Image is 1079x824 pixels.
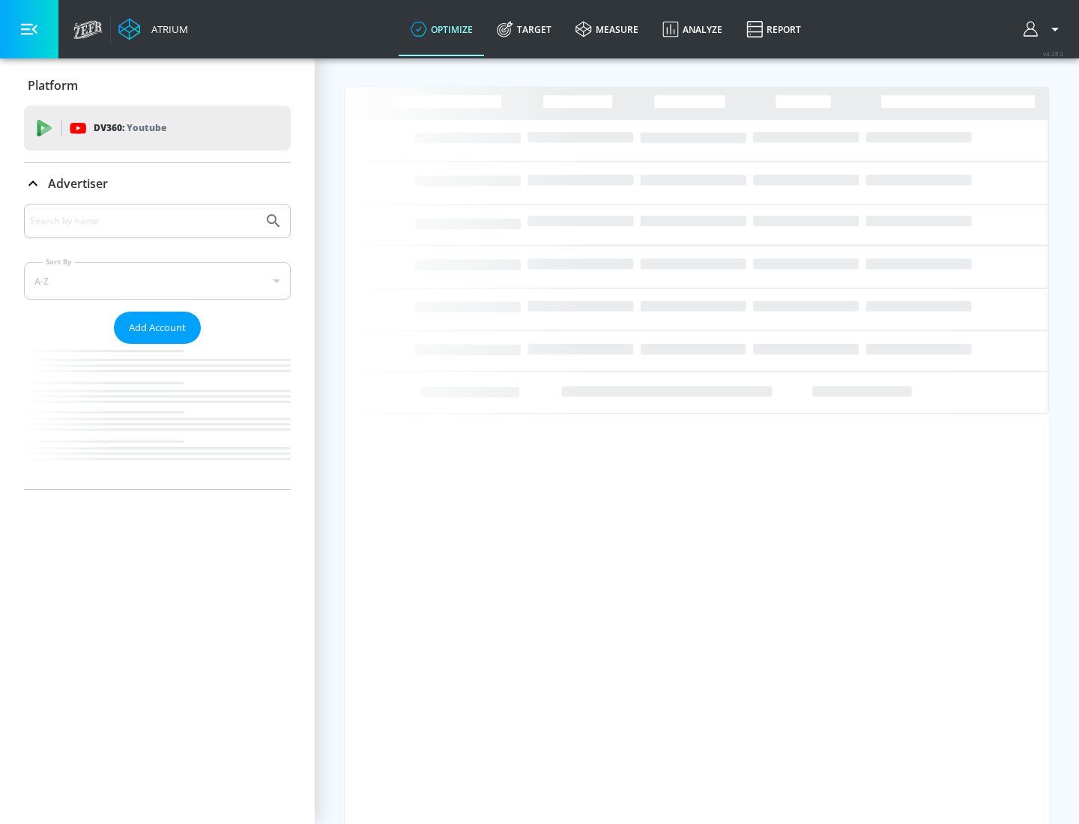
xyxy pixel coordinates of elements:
[24,106,291,151] div: DV360: Youtube
[24,163,291,205] div: Advertiser
[30,211,257,231] input: Search by name
[399,2,485,56] a: optimize
[118,18,188,40] a: Atrium
[145,22,188,36] div: Atrium
[24,204,291,489] div: Advertiser
[650,2,734,56] a: Analyze
[734,2,813,56] a: Report
[43,257,75,267] label: Sort By
[24,262,291,300] div: A-Z
[485,2,563,56] a: Target
[127,120,166,136] p: Youtube
[94,120,166,136] p: DV360:
[129,319,186,336] span: Add Account
[48,175,108,192] p: Advertiser
[24,64,291,106] div: Platform
[28,77,78,94] p: Platform
[1043,49,1064,58] span: v 4.28.0
[563,2,650,56] a: measure
[24,344,291,489] nav: list of Advertiser
[114,312,201,344] button: Add Account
